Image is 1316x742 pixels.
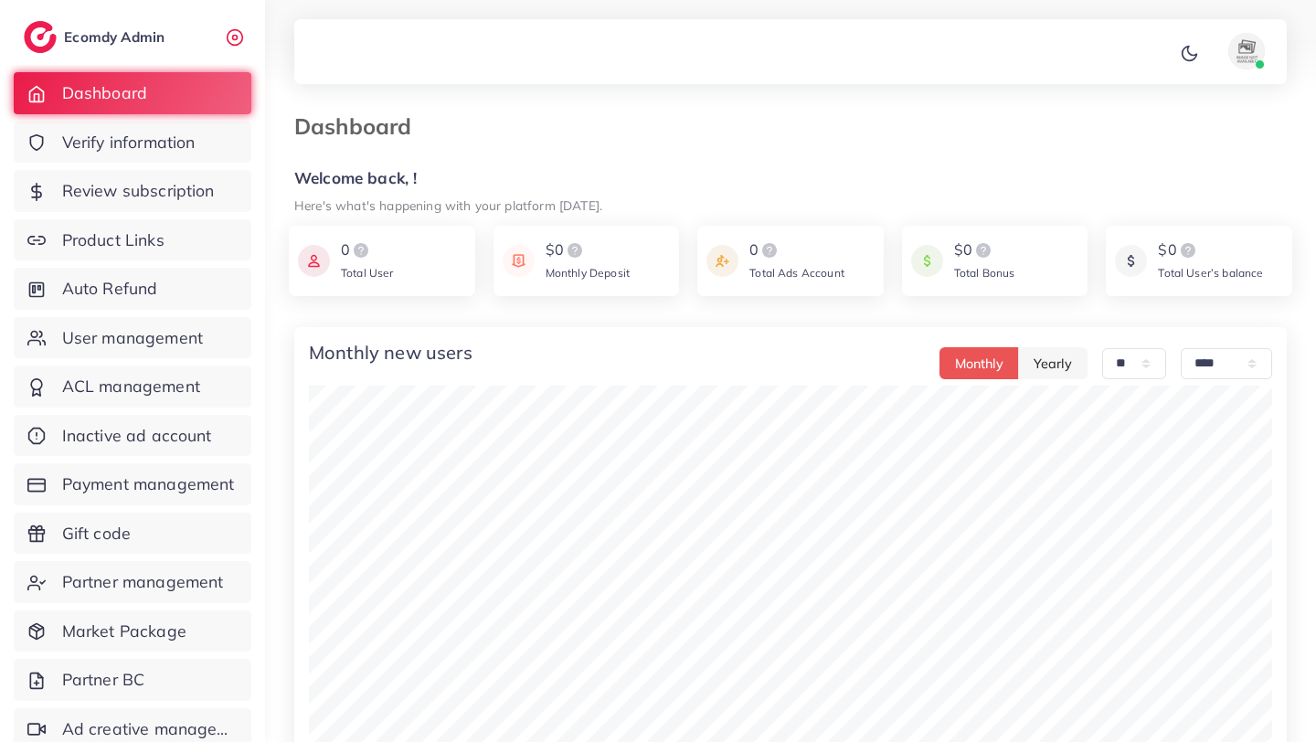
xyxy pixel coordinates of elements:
a: Review subscription [14,170,251,212]
img: icon payment [503,239,535,282]
span: Verify information [62,131,196,154]
span: Payment management [62,472,235,496]
span: Total Bonus [954,266,1015,280]
img: logo [972,239,994,261]
img: logo [759,239,780,261]
span: Dashboard [62,81,147,105]
a: User management [14,317,251,359]
a: Inactive ad account [14,415,251,457]
span: Partner BC [62,668,145,692]
img: icon payment [706,239,738,282]
img: icon payment [911,239,943,282]
div: 0 [749,239,844,261]
small: Here's what's happening with your platform [DATE]. [294,197,602,213]
img: logo [350,239,372,261]
img: logo [564,239,586,261]
div: $0 [546,239,630,261]
img: logo [1177,239,1199,261]
div: $0 [1158,239,1263,261]
span: Monthly Deposit [546,266,630,280]
button: Yearly [1018,347,1088,379]
span: Market Package [62,620,186,643]
a: Market Package [14,610,251,652]
span: Gift code [62,522,131,546]
a: avatar [1206,33,1272,69]
img: icon payment [298,239,330,282]
img: avatar [1228,33,1265,69]
a: Auto Refund [14,268,251,310]
a: Verify information [14,122,251,164]
span: Total User [341,266,394,280]
span: Product Links [62,228,164,252]
a: logoEcomdy Admin [24,21,169,53]
h3: Dashboard [294,113,426,140]
div: $0 [954,239,1015,261]
img: icon payment [1115,239,1147,282]
a: Gift code [14,513,251,555]
h2: Ecomdy Admin [64,28,169,46]
button: Monthly [939,347,1019,379]
span: Auto Refund [62,277,158,301]
span: Ad creative management [62,717,238,741]
a: Dashboard [14,72,251,114]
span: ACL management [62,375,200,398]
h5: Welcome back, ! [294,169,1287,188]
span: Partner management [62,570,224,594]
a: Partner BC [14,659,251,701]
a: ACL management [14,366,251,408]
div: 0 [341,239,394,261]
span: Review subscription [62,179,215,203]
h4: Monthly new users [309,342,472,364]
img: logo [24,21,57,53]
span: Total Ads Account [749,266,844,280]
span: Total User’s balance [1158,266,1263,280]
a: Product Links [14,219,251,261]
span: User management [62,326,203,350]
a: Partner management [14,561,251,603]
span: Inactive ad account [62,424,212,448]
a: Payment management [14,463,251,505]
